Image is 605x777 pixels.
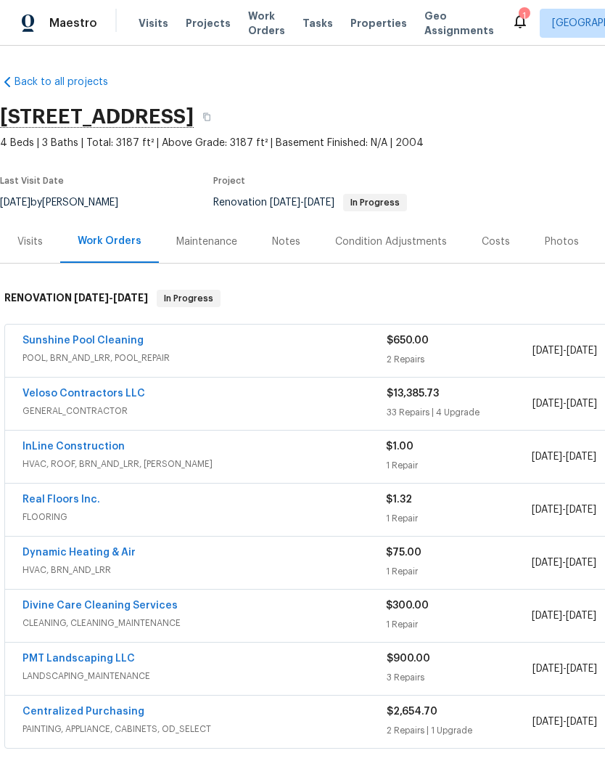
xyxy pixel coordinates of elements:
span: PAINTING, APPLIANCE, CABINETS, OD_SELECT [22,722,387,736]
div: Costs [482,235,510,249]
a: Sunshine Pool Cleaning [22,335,144,346]
span: In Progress [158,291,219,306]
div: 33 Repairs | 4 Upgrade [387,405,532,420]
span: Projects [186,16,231,30]
span: - [532,343,597,358]
span: [DATE] [270,198,300,208]
span: [DATE] [566,452,596,462]
a: Real Floors Inc. [22,495,100,505]
div: 1 [519,9,529,23]
div: 1 Repair [386,564,531,579]
span: [DATE] [532,664,563,674]
span: Work Orders [248,9,285,38]
span: [DATE] [532,452,562,462]
span: - [532,503,596,517]
span: [DATE] [567,346,597,356]
span: [DATE] [304,198,334,208]
span: - [532,449,596,464]
span: [DATE] [113,293,148,303]
span: - [532,609,596,623]
span: [DATE] [74,293,109,303]
span: [DATE] [532,505,562,515]
span: CLEANING, CLEANING_MAINTENANCE [22,616,386,630]
div: Visits [17,235,43,249]
span: [DATE] [567,664,597,674]
span: $1.00 [386,442,413,452]
span: POOL, BRN_AND_LRR, POOL_REPAIR [22,351,387,365]
span: [DATE] [566,558,596,568]
span: FLOORING [22,510,386,524]
div: Work Orders [78,234,141,248]
span: Renovation [213,198,407,208]
button: Copy Address [194,104,220,130]
span: Project [213,176,245,185]
span: Properties [350,16,407,30]
span: [DATE] [532,717,563,727]
span: $2,654.70 [387,707,437,717]
span: [DATE] [532,558,562,568]
span: LANDSCAPING_MAINTENANCE [22,669,387,683]
span: [DATE] [567,399,597,409]
div: 2 Repairs [387,352,532,367]
div: 3 Repairs [387,670,532,685]
span: $75.00 [386,548,421,558]
a: PMT Landscaping LLC [22,654,135,664]
span: $900.00 [387,654,430,664]
a: Centralized Purchasing [22,707,144,717]
div: Notes [272,235,300,249]
div: 1 Repair [386,458,531,473]
span: $650.00 [387,335,429,346]
span: - [270,198,334,208]
div: 1 Repair [386,617,531,632]
span: - [532,715,597,729]
span: HVAC, ROOF, BRN_AND_LRR, [PERSON_NAME] [22,457,386,471]
a: Veloso Contractors LLC [22,388,145,399]
a: InLine Construction [22,442,125,452]
span: HVAC, BRN_AND_LRR [22,563,386,577]
span: Visits [139,16,168,30]
span: Geo Assignments [424,9,494,38]
span: GENERAL_CONTRACTOR [22,404,387,418]
div: Maintenance [176,235,237,249]
span: - [532,396,597,411]
a: Divine Care Cleaning Services [22,601,178,611]
div: 1 Repair [386,511,531,526]
span: [DATE] [532,399,563,409]
span: - [532,662,597,676]
div: Photos [545,235,579,249]
span: [DATE] [567,717,597,727]
span: In Progress [345,198,406,207]
span: - [532,556,596,570]
span: - [74,293,148,303]
span: [DATE] [566,505,596,515]
div: 2 Repairs | 1 Upgrade [387,723,532,738]
span: Tasks [302,18,333,28]
h6: RENOVATION [4,290,148,307]
span: $1.32 [386,495,412,505]
span: $300.00 [386,601,429,611]
span: [DATE] [532,346,563,356]
span: Maestro [49,16,97,30]
span: [DATE] [566,611,596,621]
div: Condition Adjustments [335,235,447,249]
span: [DATE] [532,611,562,621]
a: Dynamic Heating & Air [22,548,136,558]
span: $13,385.73 [387,388,439,399]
